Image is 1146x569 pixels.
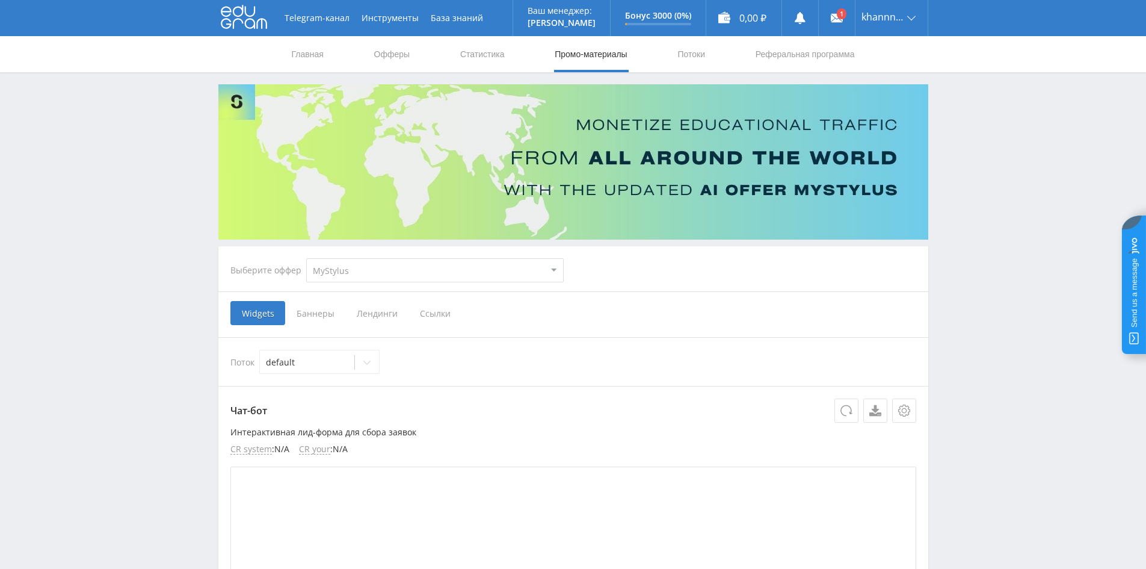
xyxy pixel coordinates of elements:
a: Скачать [863,399,887,423]
button: Обновить [834,399,858,423]
p: [PERSON_NAME] [528,18,596,28]
p: Чат-бот [230,399,916,423]
a: Главная [291,36,325,72]
span: Widgets [230,301,285,325]
a: Статистика [459,36,506,72]
a: Реферальная программа [754,36,856,72]
span: CR system [230,444,272,455]
div: Поток [230,350,916,374]
img: Banner [218,84,928,240]
p: Интерактивная лид-форма для сбора заявок [230,428,916,437]
li: : N/A [230,444,289,455]
li: : N/A [299,444,348,455]
span: Ссылки [408,301,462,325]
div: Выберите оффер [230,266,306,275]
span: khannn1197 [861,12,904,22]
a: Промо-материалы [553,36,628,72]
button: Настройки [892,399,916,423]
a: Потоки [676,36,706,72]
p: Бонус 3000 (0%) [625,11,691,20]
a: Офферы [373,36,411,72]
p: Ваш менеджер: [528,6,596,16]
span: CR your [299,444,330,455]
span: Лендинги [345,301,408,325]
span: Баннеры [285,301,345,325]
